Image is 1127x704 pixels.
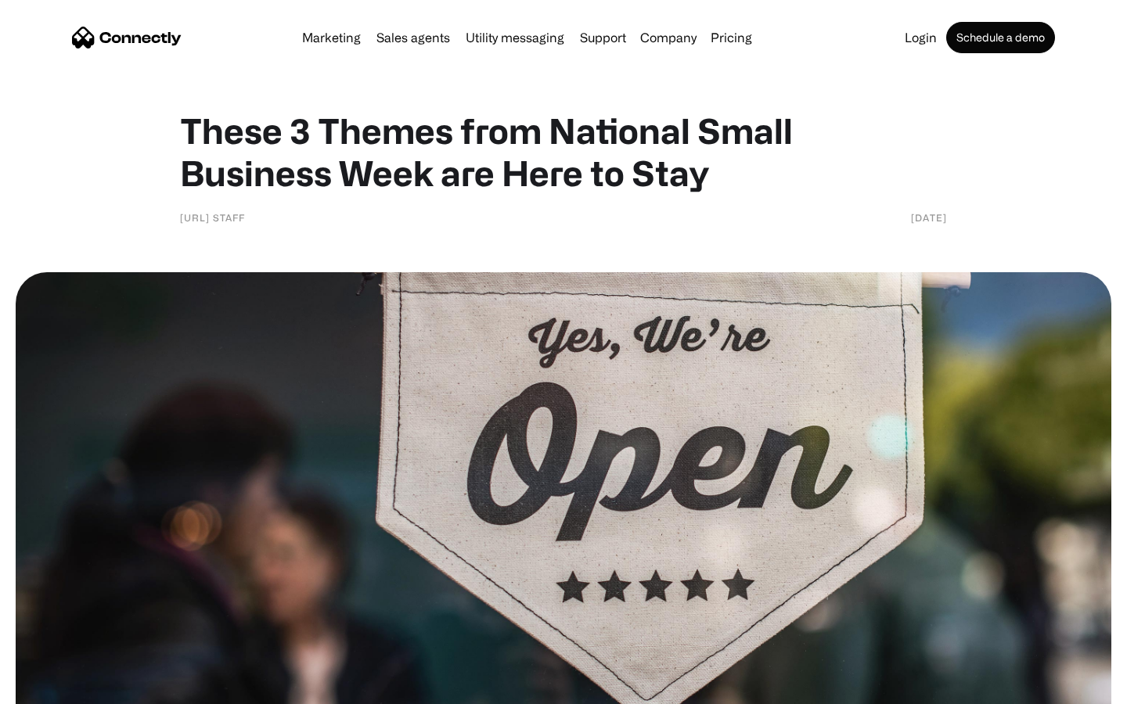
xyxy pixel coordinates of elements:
[898,31,943,44] a: Login
[296,31,367,44] a: Marketing
[640,27,697,48] div: Company
[459,31,571,44] a: Utility messaging
[370,31,456,44] a: Sales agents
[946,22,1055,53] a: Schedule a demo
[911,210,947,225] div: [DATE]
[574,31,632,44] a: Support
[180,110,947,194] h1: These 3 Themes from National Small Business Week are Here to Stay
[31,677,94,699] ul: Language list
[16,677,94,699] aside: Language selected: English
[704,31,758,44] a: Pricing
[180,210,245,225] div: [URL] Staff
